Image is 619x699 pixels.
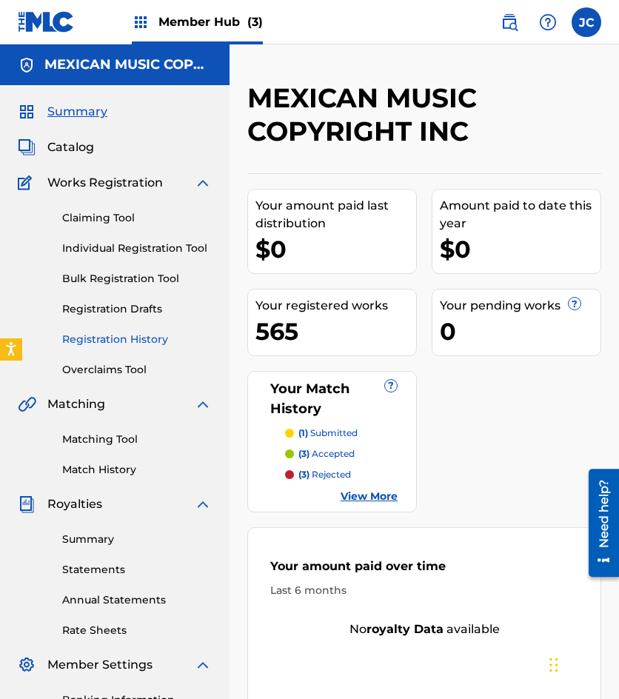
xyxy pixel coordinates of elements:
span: Matching [47,395,105,413]
span: (1) [298,427,308,438]
div: $0 [440,233,600,266]
div: User Menu [572,7,601,37]
p: accepted [298,447,355,461]
img: expand [194,395,212,413]
span: Catalog [47,138,94,156]
img: expand [194,656,212,674]
a: Annual Statements [62,592,212,608]
img: help [539,13,557,31]
a: View More [341,489,398,504]
a: CatalogCatalog [18,138,94,156]
p: rejected [298,468,351,481]
a: (3) rejected [285,468,398,481]
a: Statements [62,562,212,578]
img: Member Settings [18,656,36,674]
div: Your amount paid over time [270,558,578,583]
div: Your pending works [440,297,600,315]
div: 0 [440,315,600,348]
a: Rate Sheets [62,623,212,638]
img: Summary [18,103,36,121]
div: Help [533,7,563,37]
div: No available [248,621,600,638]
a: Overclaims Tool [62,362,212,378]
a: Bulk Registration Tool [62,271,212,287]
div: Last 6 months [270,583,578,598]
a: Summary [62,532,212,547]
img: search [501,13,518,31]
iframe: Chat Widget [545,628,619,699]
img: MLC Logo [18,11,75,33]
img: Accounts [18,56,36,74]
div: Arrastrar [549,643,558,687]
h2: MEXICAN MUSIC COPYRIGHT INC [247,81,520,148]
span: Works Registration [47,174,163,192]
img: Top Rightsholders [132,13,150,31]
a: SummarySummary [18,103,107,121]
div: Amount paid to date this year [440,197,600,233]
div: Widget de chat [545,628,619,699]
div: 565 [255,315,416,348]
strong: royalty data [367,622,444,636]
p: submitted [298,427,358,440]
span: (3) [298,469,309,480]
a: Registration History [62,332,212,347]
img: Matching [18,395,36,413]
a: Match History [62,462,212,478]
span: Member Hub [158,13,263,30]
iframe: Resource Center [578,464,619,583]
span: Summary [47,103,107,121]
a: (1) submitted [285,427,398,440]
span: Member Settings [47,656,153,674]
span: ? [569,298,580,310]
a: Matching Tool [62,432,212,447]
a: Public Search [495,7,524,37]
h5: MEXICAN MUSIC COPYRIGHT INC [44,56,212,73]
div: $0 [255,233,416,266]
a: (3) accepted [285,447,398,461]
div: Your registered works [255,297,416,315]
a: Individual Registration Tool [62,241,212,256]
div: Your amount paid last distribution [255,197,416,233]
div: Your Match History [267,379,398,419]
img: expand [194,174,212,192]
img: Catalog [18,138,36,156]
span: (3) [298,448,309,459]
img: Royalties [18,495,36,513]
span: Royalties [47,495,102,513]
img: Works Registration [18,174,37,192]
a: Claiming Tool [62,210,212,226]
a: Registration Drafts [62,301,212,317]
img: expand [194,495,212,513]
span: ? [385,380,397,392]
span: (3) [247,15,263,29]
